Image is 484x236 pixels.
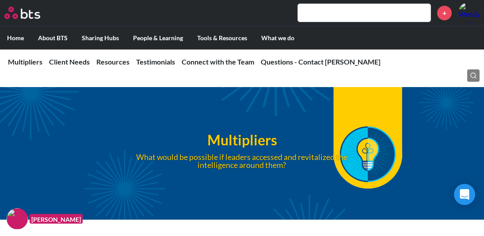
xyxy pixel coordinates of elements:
[122,153,362,169] p: What would be possible if leaders accessed and revitalized the intelligence around them?
[30,214,83,224] figcaption: [PERSON_NAME]
[75,27,126,49] label: Sharing Hubs
[458,2,480,23] a: Profile
[126,27,190,49] label: People & Learning
[437,6,452,20] a: +
[454,184,475,205] div: Open Intercom Messenger
[458,2,480,23] img: Wendy Lewis
[96,57,130,66] a: Resources
[190,27,254,49] label: Tools & Resources
[136,57,175,66] a: Testimonials
[49,57,90,66] a: Client Needs
[254,27,301,49] label: What we do
[31,27,75,49] label: About BTS
[261,57,381,66] a: Questions - Contact [PERSON_NAME]
[4,7,57,19] a: Go home
[7,208,28,229] img: F
[8,57,42,66] a: Multipliers
[4,7,40,19] img: BTS Logo
[91,130,393,150] h1: Multipliers
[182,57,254,66] a: Connect with the Team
